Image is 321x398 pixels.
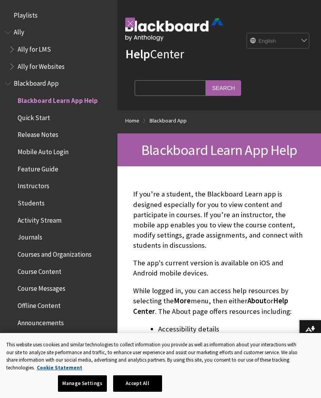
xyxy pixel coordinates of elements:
[18,316,64,327] span: Announcements
[113,375,162,392] button: Accept All
[58,375,107,392] button: Manage Settings
[133,286,305,317] p: While logged in, you can access help resources by selecting the menu, then either or . The About ...
[141,141,297,159] span: Blackboard Learn App Help
[150,116,187,126] a: Blackboard App
[125,116,139,126] a: Home
[18,214,61,224] span: Activity Stream
[5,26,113,73] nav: Book outline for Anthology Ally Help
[247,33,310,49] select: Site Language Selector
[18,196,45,207] span: Students
[133,296,288,315] span: Help Center
[18,248,92,258] span: Courses and Organizations
[18,231,42,241] span: Journals
[14,9,38,19] span: Playlists
[5,9,113,22] nav: Book outline for Playlists
[14,26,24,36] span: Ally
[37,364,82,371] a: More information about your privacy, opens in a new tab
[174,296,191,305] span: More
[133,258,305,278] p: The app's current version is available on iOS and Android mobile devices.
[18,282,65,293] span: Course Messages
[18,299,61,310] span: Offline Content
[18,180,49,190] span: Instructors
[206,80,241,95] input: Search
[18,60,65,70] span: Ally for Websites
[18,265,61,276] span: Course Content
[158,324,305,335] li: Accessibility details
[125,18,223,41] img: Blackboard by Anthology
[125,46,184,62] a: HelpCenter
[18,111,50,122] span: Quick Start
[18,145,69,156] span: Mobile Auto Login
[18,43,51,53] span: Ally for LMS
[6,341,299,371] div: This website uses cookies and similar technologies to collect information you provide as well as ...
[247,296,267,305] span: About
[125,46,150,62] strong: Help
[18,162,58,173] span: Feature Guide
[18,128,58,139] span: Release Notes
[18,94,98,104] span: Blackboard Learn App Help
[133,189,305,250] p: If you’re a student, the Blackboard Learn app is designed especially for you to view content and ...
[14,77,59,88] span: Blackboard App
